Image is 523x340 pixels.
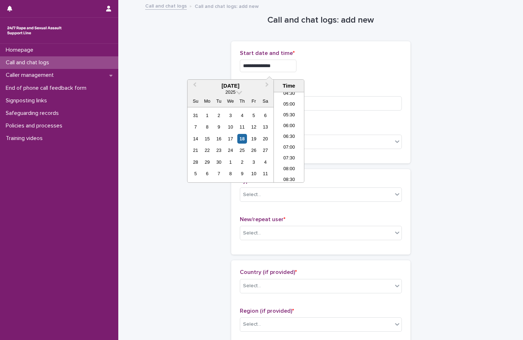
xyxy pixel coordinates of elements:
li: 05:00 [274,99,304,110]
div: Choose Friday, September 19th, 2025 [249,134,258,144]
div: Choose Sunday, October 5th, 2025 [191,169,200,178]
div: Choose Wednesday, September 3rd, 2025 [225,111,235,120]
div: Choose Thursday, September 4th, 2025 [237,111,247,120]
div: Choose Tuesday, September 9th, 2025 [214,122,224,132]
div: Choose Thursday, September 25th, 2025 [237,145,247,155]
p: Training videos [3,135,48,142]
div: month 2025-09 [190,110,271,180]
div: Choose Wednesday, September 10th, 2025 [225,122,235,132]
a: Call and chat logs [145,1,187,10]
div: Choose Friday, September 26th, 2025 [249,145,258,155]
div: Choose Monday, September 15th, 2025 [202,134,212,144]
li: 06:30 [274,132,304,143]
h1: Call and chat logs: add new [231,15,410,25]
div: Choose Saturday, October 4th, 2025 [261,157,270,167]
li: 07:30 [274,153,304,164]
li: 05:30 [274,110,304,121]
span: Country (if provided) [240,269,297,275]
div: Choose Friday, September 12th, 2025 [249,122,258,132]
span: Start date and time [240,50,295,56]
div: Tu [214,96,224,106]
p: Signposting links [3,97,53,104]
div: Sa [261,96,270,106]
div: Choose Friday, September 5th, 2025 [249,111,258,120]
div: Choose Sunday, September 7th, 2025 [191,122,200,132]
div: Choose Wednesday, October 8th, 2025 [225,169,235,178]
div: Choose Friday, October 3rd, 2025 [249,157,258,167]
div: Choose Monday, September 1st, 2025 [202,111,212,120]
div: [DATE] [187,83,274,89]
div: Mo [202,96,212,106]
div: Choose Saturday, October 11th, 2025 [261,169,270,178]
div: Choose Tuesday, October 7th, 2025 [214,169,224,178]
div: Choose Wednesday, October 1st, 2025 [225,157,235,167]
div: Choose Thursday, October 2nd, 2025 [237,157,247,167]
div: Choose Saturday, September 20th, 2025 [261,134,270,144]
li: 07:00 [274,143,304,153]
div: Choose Tuesday, September 2nd, 2025 [214,111,224,120]
div: Time [276,83,302,89]
li: 06:00 [274,121,304,132]
button: Previous Month [188,80,200,92]
img: rhQMoQhaT3yELyF149Cw [6,23,63,38]
p: Policies and processes [3,122,68,129]
div: Choose Thursday, October 9th, 2025 [237,169,247,178]
li: 08:30 [274,175,304,186]
div: Choose Saturday, September 13th, 2025 [261,122,270,132]
div: Choose Saturday, September 6th, 2025 [261,111,270,120]
p: Homepage [3,47,39,53]
p: Safeguarding records [3,110,65,117]
p: Call and chat logs [3,59,55,66]
li: 04:30 [274,89,304,99]
div: Choose Friday, October 10th, 2025 [249,169,258,178]
div: Choose Tuesday, September 30th, 2025 [214,157,224,167]
div: Select... [243,191,261,199]
div: Choose Monday, September 22nd, 2025 [202,145,212,155]
div: Choose Monday, September 29th, 2025 [202,157,212,167]
button: Next Month [262,80,274,92]
div: We [225,96,235,106]
div: Choose Sunday, September 14th, 2025 [191,134,200,144]
div: Choose Sunday, September 21st, 2025 [191,145,200,155]
div: Choose Thursday, September 11th, 2025 [237,122,247,132]
div: Choose Tuesday, September 23rd, 2025 [214,145,224,155]
span: 2025 [225,89,236,95]
div: Choose Sunday, August 31st, 2025 [191,111,200,120]
div: Su [191,96,200,106]
div: Choose Wednesday, September 24th, 2025 [225,145,235,155]
div: Choose Tuesday, September 16th, 2025 [214,134,224,144]
div: Choose Monday, September 8th, 2025 [202,122,212,132]
div: Th [237,96,247,106]
div: Choose Saturday, September 27th, 2025 [261,145,270,155]
div: Choose Monday, October 6th, 2025 [202,169,212,178]
li: 08:00 [274,164,304,175]
p: End of phone call feedback form [3,85,92,92]
div: Select... [243,321,261,328]
div: Choose Sunday, September 28th, 2025 [191,157,200,167]
div: Choose Wednesday, September 17th, 2025 [225,134,235,144]
div: Select... [243,282,261,290]
div: Fr [249,96,258,106]
p: Call and chat logs: add new [195,2,259,10]
div: Choose Thursday, September 18th, 2025 [237,134,247,144]
p: Caller management [3,72,60,79]
span: New/repeat user [240,216,285,222]
span: Region (if provided) [240,308,294,314]
div: Select... [243,229,261,237]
